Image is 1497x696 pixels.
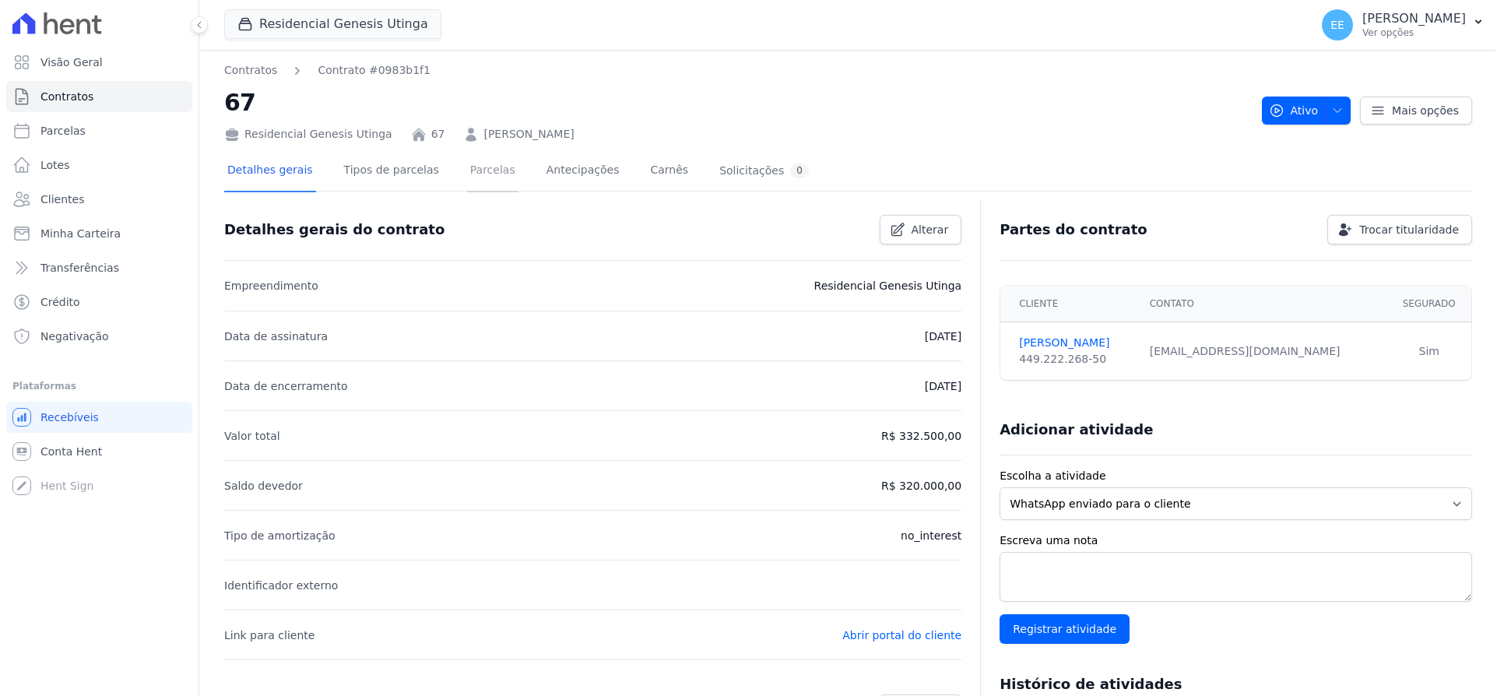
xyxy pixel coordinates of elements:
a: Lotes [6,149,192,181]
span: Parcelas [40,123,86,139]
label: Escolha a atividade [1000,468,1472,484]
p: Empreendimento [224,276,318,295]
a: Solicitações0 [716,151,812,192]
h3: Adicionar atividade [1000,420,1153,439]
p: [DATE] [925,327,961,346]
span: Mais opções [1392,103,1459,118]
div: 449.222.268-50 [1019,351,1131,367]
a: Conta Hent [6,436,192,467]
input: Registrar atividade [1000,614,1130,644]
button: EE [PERSON_NAME] Ver opções [1309,3,1497,47]
span: Transferências [40,260,119,276]
span: Lotes [40,157,70,173]
span: Recebíveis [40,410,99,425]
nav: Breadcrumb [224,62,1249,79]
a: Transferências [6,252,192,283]
span: Minha Carteira [40,226,121,241]
a: Alterar [880,215,962,244]
p: no_interest [901,526,961,545]
th: Segurado [1387,286,1472,322]
a: Clientes [6,184,192,215]
span: Visão Geral [40,54,103,70]
a: Mais opções [1360,97,1472,125]
p: Identificador externo [224,576,338,595]
div: Residencial Genesis Utinga [224,126,392,142]
td: Sim [1387,322,1472,381]
p: R$ 320.000,00 [881,476,961,495]
p: Tipo de amortização [224,526,336,545]
span: Alterar [912,222,949,237]
a: [PERSON_NAME] [483,126,574,142]
span: EE [1330,19,1344,30]
p: Residencial Genesis Utinga [814,276,962,295]
a: [PERSON_NAME] [1019,335,1131,351]
span: Contratos [40,89,93,104]
span: Ativo [1269,97,1319,125]
a: Minha Carteira [6,218,192,249]
a: Recebíveis [6,402,192,433]
span: Clientes [40,192,84,207]
label: Escreva uma nota [1000,533,1472,549]
p: [PERSON_NAME] [1362,11,1466,26]
h3: Histórico de atividades [1000,675,1182,694]
p: Valor total [224,427,280,445]
div: 0 [790,163,809,178]
h3: Partes do contrato [1000,220,1147,239]
div: Solicitações [719,163,809,178]
a: 67 [431,126,445,142]
a: Contratos [6,81,192,112]
a: Parcelas [6,115,192,146]
h3: Detalhes gerais do contrato [224,220,445,239]
span: Trocar titularidade [1359,222,1459,237]
button: Residencial Genesis Utinga [224,9,441,39]
p: Link para cliente [224,626,315,645]
div: [EMAIL_ADDRESS][DOMAIN_NAME] [1150,343,1378,360]
span: Crédito [40,294,80,310]
button: Ativo [1262,97,1351,125]
a: Negativação [6,321,192,352]
p: Data de encerramento [224,377,348,395]
p: Saldo devedor [224,476,303,495]
a: Tipos de parcelas [341,151,442,192]
a: Crédito [6,286,192,318]
a: Abrir portal do cliente [842,629,961,642]
p: R$ 332.500,00 [881,427,961,445]
a: Detalhes gerais [224,151,316,192]
nav: Breadcrumb [224,62,430,79]
a: Trocar titularidade [1327,215,1472,244]
span: Negativação [40,329,109,344]
a: Carnês [647,151,691,192]
div: Plataformas [12,377,186,395]
p: Ver opções [1362,26,1466,39]
h2: 67 [224,85,1249,120]
a: Contratos [224,62,277,79]
a: Contrato #0983b1f1 [318,62,430,79]
th: Contato [1140,286,1387,322]
th: Cliente [1000,286,1140,322]
p: [DATE] [925,377,961,395]
a: Visão Geral [6,47,192,78]
a: Parcelas [467,151,518,192]
a: Antecipações [543,151,623,192]
p: Data de assinatura [224,327,328,346]
span: Conta Hent [40,444,102,459]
